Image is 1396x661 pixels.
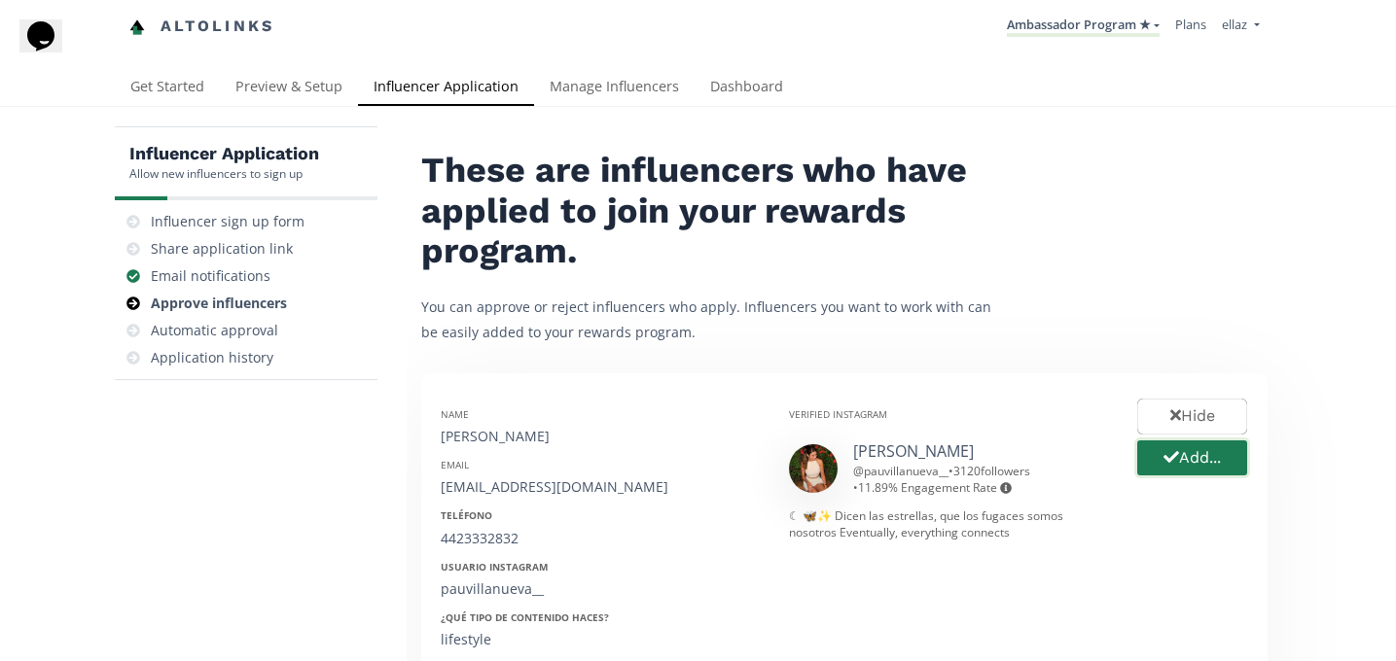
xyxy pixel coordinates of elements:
img: favicon-32x32.png [129,19,145,35]
span: 3120 followers [953,463,1030,479]
div: Verified Instagram [789,407,1108,421]
div: Allow new influencers to sign up [129,165,319,182]
strong: Teléfono [441,508,492,522]
div: ☾ 🦋✨ Dicen las estrellas, que los fugaces somos nosotros Eventually, everything connects [789,507,1108,540]
a: ellaz [1222,16,1259,38]
div: @ pauvillanueva__ • • [853,463,1108,496]
div: Automatic approval [151,321,278,340]
span: 11.89 % Engagement Rate [858,479,1012,496]
div: pauvillanueva__ [441,579,760,599]
button: Add... [1134,437,1250,479]
strong: ¿Qué tipo de contenido haces? [441,610,609,624]
a: Influencer Application [358,69,534,108]
a: Ambassador Program ★ [1007,16,1160,37]
div: [EMAIL_ADDRESS][DOMAIN_NAME] [441,477,760,497]
div: lifestyle [441,630,760,649]
a: Manage Influencers [534,69,695,108]
div: Share application link [151,239,293,259]
a: Preview & Setup [220,69,358,108]
h5: Influencer Application [129,142,319,165]
a: Altolinks [129,11,275,43]
div: Email [441,458,760,471]
p: You can approve or reject influencers who apply. Influencers you want to work with can be easily ... [421,295,1005,343]
div: 4423332832 [441,529,760,548]
strong: Usuario Instagram [441,560,548,574]
a: Dashboard [695,69,799,108]
img: 515104926_18517923568005394_6007476763077095289_n.jpg [789,444,838,493]
div: [PERSON_NAME] [441,427,760,446]
iframe: chat widget [19,19,82,78]
a: Plans [1175,16,1206,33]
div: Email notifications [151,266,270,286]
div: Name [441,407,760,421]
div: Approve influencers [151,294,287,313]
span: ellaz [1222,16,1247,33]
div: Influencer sign up form [151,212,304,231]
div: Application history [151,348,273,367]
h2: These are influencers who have applied to join your rewards program. [421,151,1005,271]
a: Get Started [115,69,220,108]
button: Hide [1137,399,1247,435]
a: [PERSON_NAME] [853,440,974,462]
